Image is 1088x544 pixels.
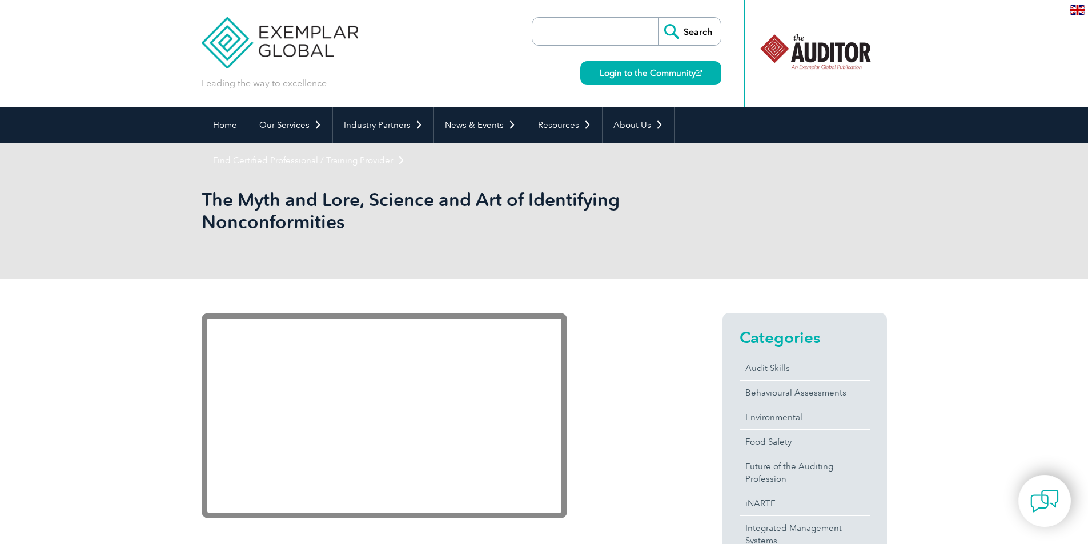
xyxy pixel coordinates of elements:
img: open_square.png [696,70,702,76]
a: Behavioural Assessments [740,381,870,405]
a: About Us [603,107,674,143]
a: iNARTE [740,491,870,515]
a: News & Events [434,107,527,143]
p: Leading the way to excellence [202,77,327,90]
a: Food Safety [740,430,870,454]
a: Login to the Community [580,61,721,85]
img: contact-chat.png [1030,487,1059,515]
a: Future of the Auditing Profession [740,454,870,491]
a: Home [202,107,248,143]
a: Find Certified Professional / Training Provider [202,143,416,178]
a: Our Services [248,107,332,143]
h2: Categories [740,328,870,346]
input: Search [658,18,721,45]
h1: The Myth and Lore, Science and Art of Identifying Nonconformities [202,188,640,233]
a: Audit Skills [740,356,870,380]
img: en [1070,5,1085,15]
iframe: YouTube video player [202,313,567,518]
a: Industry Partners [333,107,433,143]
a: Environmental [740,405,870,429]
a: Resources [527,107,602,143]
